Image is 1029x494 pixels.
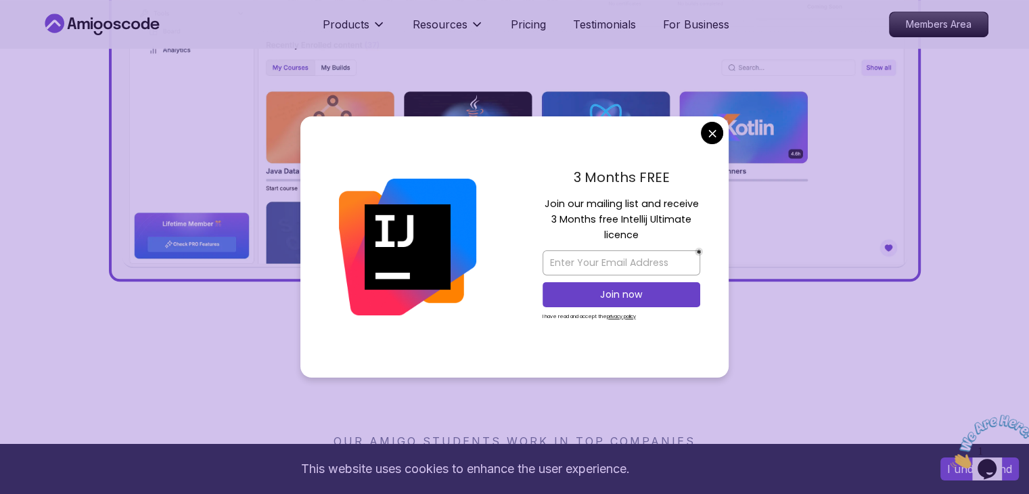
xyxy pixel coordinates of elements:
p: Products [323,16,369,32]
p: Members Area [890,12,988,37]
a: Members Area [889,12,988,37]
span: 1 [5,5,11,17]
button: Resources [413,16,484,43]
p: Resources [413,16,467,32]
iframe: chat widget [945,409,1029,474]
a: Testimonials [573,16,636,32]
div: This website uses cookies to enhance the user experience. [10,454,920,484]
button: Products [323,16,386,43]
a: For Business [663,16,729,32]
p: OUR AMIGO STUDENTS WORK IN TOP COMPANIES [41,433,988,449]
button: Accept cookies [940,457,1019,480]
a: Pricing [511,16,546,32]
img: Chat attention grabber [5,5,89,59]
